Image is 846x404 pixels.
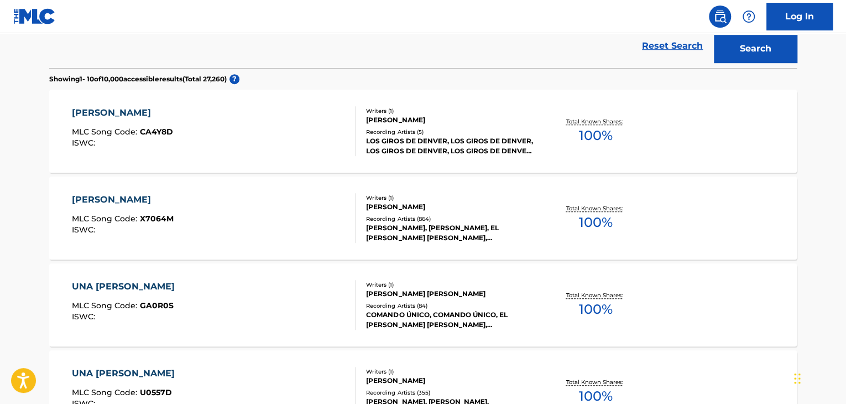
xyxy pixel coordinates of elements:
[714,35,797,63] button: Search
[366,128,533,136] div: Recording Artists ( 5 )
[366,215,533,223] div: Recording Artists ( 864 )
[72,127,140,137] span: MLC Song Code :
[366,115,533,125] div: [PERSON_NAME]
[742,10,755,23] img: help
[72,280,180,293] div: UNA [PERSON_NAME]
[713,10,727,23] img: search
[366,281,533,289] div: Writers ( 1 )
[366,136,533,156] div: LOS GIROS DE DENVER, LOS GIROS DE DENVER, LOS GIROS DE DENVER, LOS GIROS DE DENVER, LOS GIROS DE ...
[49,263,797,346] a: UNA [PERSON_NAME]MLC Song Code:GA0R0SISWC:Writers (1)[PERSON_NAME] [PERSON_NAME]Recording Artists...
[72,387,140,397] span: MLC Song Code :
[366,389,533,397] div: Recording Artists ( 355 )
[738,6,760,28] div: Help
[578,299,612,319] span: 100 %
[49,74,227,84] p: Showing 1 - 10 of 10,000 accessible results (Total 27,260 )
[72,367,180,380] div: UNA [PERSON_NAME]
[366,223,533,243] div: [PERSON_NAME], [PERSON_NAME], EL [PERSON_NAME] [PERSON_NAME],[PERSON_NAME] "EL FLACO", BANDA CORO...
[72,193,174,206] div: [PERSON_NAME]
[791,351,846,404] iframe: Chat Widget
[566,117,625,126] p: Total Known Shares:
[366,202,533,212] div: [PERSON_NAME]
[366,367,533,376] div: Writers ( 1 )
[140,127,173,137] span: CA4Y8D
[72,225,98,235] span: ISWC :
[366,376,533,386] div: [PERSON_NAME]
[366,302,533,310] div: Recording Artists ( 84 )
[13,8,56,24] img: MLC Logo
[72,138,98,148] span: ISWC :
[709,6,731,28] a: Public Search
[366,107,533,115] div: Writers ( 1 )
[578,126,612,146] span: 100 %
[366,289,533,299] div: [PERSON_NAME] [PERSON_NAME]
[229,74,239,84] span: ?
[766,3,833,30] a: Log In
[566,378,625,386] p: Total Known Shares:
[791,351,846,404] div: Widget de chat
[72,106,173,120] div: [PERSON_NAME]
[578,213,612,232] span: 100 %
[366,194,533,202] div: Writers ( 1 )
[49,90,797,173] a: [PERSON_NAME]MLC Song Code:CA4Y8DISWC:Writers (1)[PERSON_NAME]Recording Artists (5)LOS GIROS DE D...
[72,301,140,310] span: MLC Song Code :
[140,387,172,397] span: U0557D
[794,362,801,395] div: Arrastrar
[49,177,797,260] a: [PERSON_NAME]MLC Song Code:X7064MISWC:Writers (1)[PERSON_NAME]Recording Artists (864)[PERSON_NAME...
[72,312,98,322] span: ISWC :
[366,310,533,330] div: COMANDO ÚNICO, COMANDO ÚNICO, EL [PERSON_NAME] [PERSON_NAME], [PERSON_NAME] ELEMENTAL DE MAZATLÁN...
[636,34,708,58] a: Reset Search
[72,214,140,224] span: MLC Song Code :
[566,204,625,213] p: Total Known Shares:
[566,291,625,299] p: Total Known Shares:
[140,301,174,310] span: GA0R0S
[140,214,174,224] span: X7064M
